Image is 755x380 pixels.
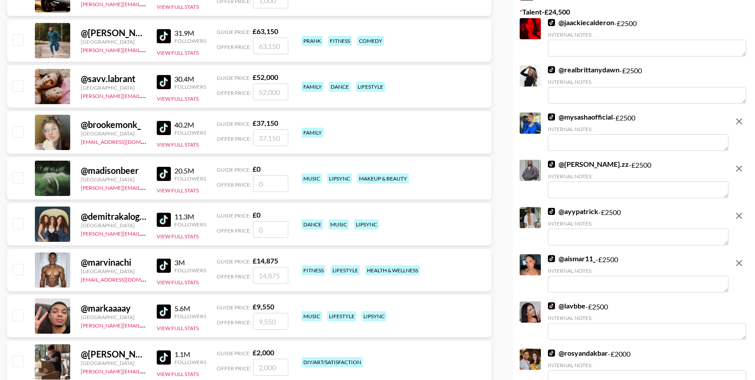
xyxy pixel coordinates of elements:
div: family [302,128,324,138]
a: @aismar11_ [548,254,596,263]
img: TikTok [548,19,555,26]
div: - £ 2500 [548,65,746,104]
input: 2,000 [253,359,288,376]
div: Internal Notes: [548,362,746,369]
div: Internal Notes: [548,315,746,321]
div: Followers [174,38,206,44]
div: 40.2M [174,120,206,129]
div: Internal Notes: [548,267,729,274]
div: Followers [174,83,206,90]
div: fitness [328,36,352,46]
strong: £ 2,000 [253,348,274,357]
span: Offer Price: [217,273,251,280]
div: - £ 2500 [548,113,729,151]
div: Followers [174,359,206,365]
a: @jaackiecalderon [548,18,614,27]
input: 63,150 [253,38,288,54]
div: @ markaaaay [81,303,146,314]
button: View Full Stats [157,233,199,240]
button: View Full Stats [157,141,199,148]
div: [GEOGRAPHIC_DATA] [81,360,146,366]
div: @ brookemonk_ [81,119,146,130]
div: - £ 2500 [548,207,729,245]
strong: £ 52,000 [253,73,278,81]
a: [PERSON_NAME][EMAIL_ADDRESS][DOMAIN_NAME] [81,320,211,329]
a: [PERSON_NAME][EMAIL_ADDRESS][DOMAIN_NAME] [81,229,211,237]
div: [GEOGRAPHIC_DATA] [81,130,146,137]
img: TikTok [548,208,555,215]
span: Guide Price: [217,258,251,265]
a: [EMAIL_ADDRESS][DOMAIN_NAME] [81,137,170,145]
div: lifestyle [327,311,356,321]
div: music [302,173,322,184]
div: @ [PERSON_NAME].[PERSON_NAME] [81,27,146,38]
button: View Full Stats [157,187,199,194]
span: Offer Price: [217,365,251,372]
div: [GEOGRAPHIC_DATA] [81,268,146,275]
div: [GEOGRAPHIC_DATA] [81,314,146,320]
span: Offer Price: [217,227,251,234]
a: @lavbbe [548,301,585,310]
div: 3M [174,258,206,267]
div: 31.9M [174,29,206,38]
img: TikTok [157,305,171,319]
strong: £ 0 [253,165,260,173]
button: View Full Stats [157,279,199,286]
div: @ madisonbeer [81,165,146,176]
div: 5.6M [174,304,206,313]
input: 0 [253,221,288,238]
div: 30.4M [174,75,206,83]
img: TikTok [157,121,171,135]
div: [GEOGRAPHIC_DATA] [81,222,146,229]
div: Internal Notes: [548,220,729,227]
input: 37,150 [253,129,288,146]
a: [EMAIL_ADDRESS][DOMAIN_NAME] [81,275,170,283]
span: Offer Price: [217,135,251,142]
img: TikTok [157,259,171,273]
div: diy/art/satisfaction [302,357,363,367]
div: [GEOGRAPHIC_DATA] [81,84,146,91]
strong: £ 9,550 [253,302,274,311]
button: remove [730,207,748,225]
div: lifestyle [331,265,360,275]
button: View Full Stats [157,325,199,331]
img: TikTok [157,213,171,227]
img: TikTok [548,302,555,309]
span: Guide Price: [217,212,251,219]
img: TikTok [548,255,555,262]
div: - £ 2500 [548,18,746,56]
span: Offer Price: [217,319,251,326]
div: Followers [174,221,206,228]
span: Guide Price: [217,350,251,357]
a: [PERSON_NAME][EMAIL_ADDRESS][DOMAIN_NAME] [81,45,211,53]
img: TikTok [548,66,555,73]
div: - £ 2500 [548,301,746,340]
input: 52,000 [253,83,288,100]
a: @[PERSON_NAME].zz [548,160,629,169]
img: TikTok [157,29,171,43]
div: lifestyle [356,82,385,92]
div: Followers [174,129,206,136]
strong: £ 37,150 [253,119,278,127]
strong: £ 63,150 [253,27,278,35]
div: dance [302,219,323,230]
div: [GEOGRAPHIC_DATA] [81,176,146,183]
a: [PERSON_NAME][EMAIL_ADDRESS][DOMAIN_NAME] [81,366,211,375]
strong: £ 14,875 [253,256,278,265]
input: 14,875 [253,267,288,284]
div: lipsync [354,219,379,230]
img: TikTok [157,167,171,181]
input: 9,550 [253,313,288,330]
img: TikTok [157,75,171,89]
div: @ savv.labrant [81,73,146,84]
div: lipsync [327,173,352,184]
span: Guide Price: [217,120,251,127]
a: @mysashaofficial [548,113,613,121]
div: health & wellness [365,265,420,275]
span: Guide Price: [217,166,251,173]
div: comedy [357,36,384,46]
button: View Full Stats [157,371,199,377]
div: music [328,219,349,230]
a: @ayypatrick [548,207,598,216]
div: 11.3M [174,212,206,221]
